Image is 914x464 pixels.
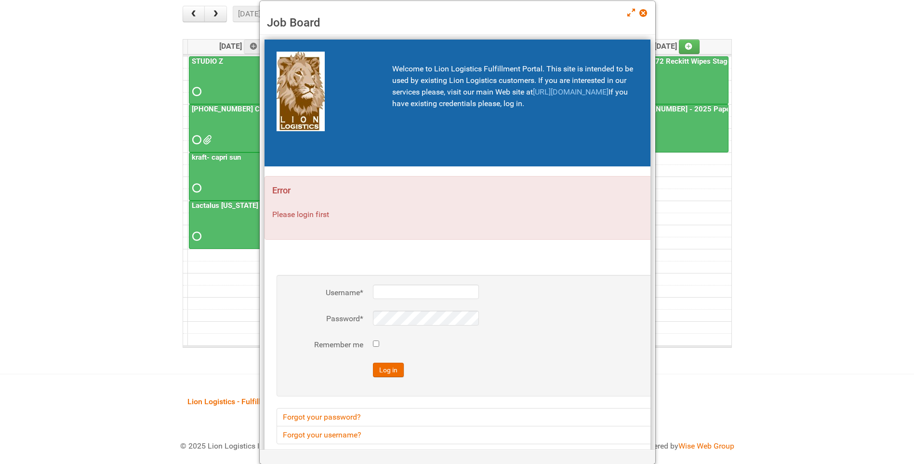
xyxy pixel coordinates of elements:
a: Forgot your username? [277,426,831,444]
a: Lactalus [US_STATE] [190,201,260,210]
button: [DATE] [233,6,265,22]
span: Lion Logistics - Fulfillment Portal [187,397,301,406]
a: [PHONE_NUMBER] CTI PQB [PERSON_NAME] Real US - blinding day [190,105,415,113]
span: Requested [192,185,199,191]
a: 25-048772 Reckitt Wipes Stage 4 - blinding/labeling day [623,56,729,105]
a: kraft- capri sun [190,153,243,162]
p: Please login first [272,209,835,220]
a: 25-048772 Reckitt Wipes Stage 4 - blinding/labeling day [624,57,814,66]
span: Requested [192,233,199,240]
a: Forgot your password? [277,408,831,426]
span: Requested [192,88,199,95]
a: Wise Web Group [678,441,734,450]
a: Lion Logistics [277,86,325,96]
button: Log in [373,363,404,377]
label: Remember me [286,339,363,351]
a: Add an event [679,40,700,54]
label: Username [286,287,363,299]
a: Add an event [244,40,265,54]
span: [DATE] [219,41,265,51]
img: Lion Logistics [277,52,325,131]
span: Requested [192,136,199,143]
div: © 2025 Lion Logistics Inc [173,433,452,459]
a: STUDIO Z [190,57,225,66]
a: [PHONE_NUMBER] - 2025 Paper Towel Landscape - Packing Day [623,104,729,152]
span: Front Label KRAFT batch 2 (02.26.26) - code AZ05 use 2nd.docx Front Label KRAFT batch 2 (02.26.26... [203,136,210,143]
a: STUDIO Z [189,56,293,105]
h4: Error [272,184,835,197]
a: [URL][DOMAIN_NAME] [533,87,609,96]
a: kraft- capri sun [189,152,293,201]
label: Password [286,313,363,325]
a: Lion Logistics - Fulfillment Portal [180,386,308,416]
a: Lactalus [US_STATE] [189,201,293,249]
span: [DATE] [654,41,700,51]
h3: Job Board [267,15,648,30]
a: [PHONE_NUMBER] CTI PQB [PERSON_NAME] Real US - blinding day [189,104,293,152]
p: Welcome to Lion Logistics Fulfillment Portal. This site is intended to be used by existing Lion L... [392,63,640,109]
